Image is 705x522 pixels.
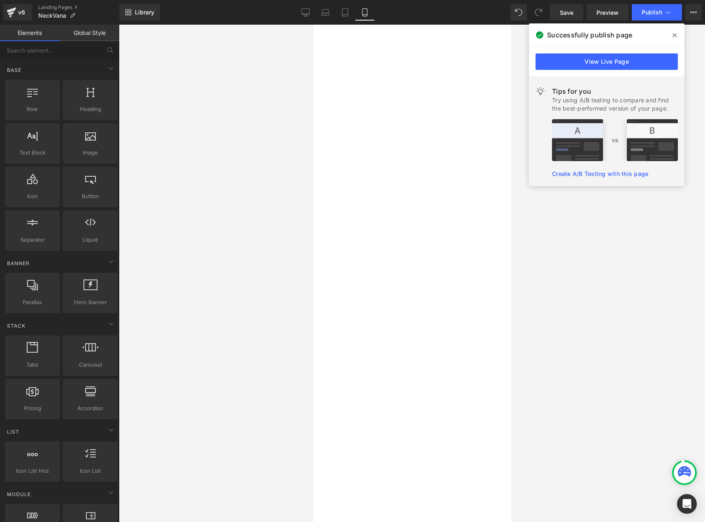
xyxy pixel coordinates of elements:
[596,8,619,17] span: Preview
[6,259,30,267] span: Banner
[65,236,115,244] span: Liquid
[296,4,315,21] a: Desktop
[677,494,697,514] div: Open Intercom Messenger
[6,490,32,498] span: Module
[552,119,678,161] img: tip.png
[530,4,547,21] button: Redo
[6,428,20,436] span: List
[119,4,160,21] a: New Library
[7,192,57,201] span: Icon
[38,4,119,11] a: Landing Pages
[536,53,678,70] a: View Live Page
[7,105,57,113] span: Row
[16,7,27,18] div: v6
[7,148,57,157] span: Text Block
[552,96,678,113] div: Try using A/B testing to compare and find the best-performed version of your page.
[135,9,154,16] span: Library
[642,9,662,16] span: Publish
[65,105,115,113] span: Heading
[335,4,355,21] a: Tablet
[315,4,335,21] a: Laptop
[7,467,57,475] span: Icon List Hoz
[355,4,375,21] a: Mobile
[7,236,57,244] span: Separator
[60,25,119,41] a: Global Style
[632,4,682,21] button: Publish
[547,30,632,40] span: Successfully publish page
[7,404,57,413] span: Pricing
[587,4,628,21] a: Preview
[510,4,527,21] button: Undo
[65,404,115,413] span: Accordion
[552,86,678,96] div: Tips for you
[7,360,57,369] span: Tabs
[6,66,22,74] span: Base
[65,298,115,307] span: Hero Banner
[552,170,648,177] a: Create A/B Testing with this page
[65,360,115,369] span: Carousel
[560,8,573,17] span: Save
[38,12,66,19] span: NeckVana
[7,298,57,307] span: Parallax
[65,192,115,201] span: Button
[65,148,115,157] span: Image
[536,86,545,96] img: light.svg
[3,4,32,21] a: v6
[6,322,26,330] span: Stack
[65,467,115,475] span: Icon List
[685,4,702,21] button: More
